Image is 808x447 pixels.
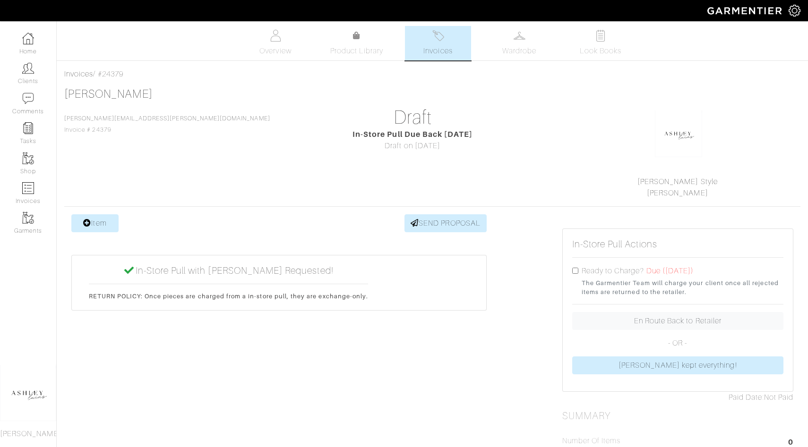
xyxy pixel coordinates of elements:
[89,292,368,301] p: RETURN POLICY: Once pieces are charged from a in-store pull, they are exchange-only.
[572,312,783,330] a: En Route Back to Retailer
[22,122,34,134] img: reminder-icon-8004d30b9f0a5d33ae49ab947aed9ed385cf756f9e5892f1edd6e32f2345188e.png
[404,214,487,232] a: SEND PROPOSAL
[22,212,34,224] img: garments-icon-b7da505a4dc4fd61783c78ac3ca0ef83fa9d6f193b1c9dc38574b1d14d53ca28.png
[646,267,694,275] span: Due ([DATE])
[562,392,793,403] div: Not Paid
[432,30,444,42] img: orders-27d20c2124de7fd6de4e0e44c1d41de31381a507db9b33961299e4e07d508b8c.svg
[22,93,34,104] img: comment-icon-a0a6a9ef722e966f86d9cbdc48e553b5cf19dbc54f86b18d962a5391bc8f6eb6.png
[22,152,34,164] img: garments-icon-b7da505a4dc4fd61783c78ac3ca0ef83fa9d6f193b1c9dc38574b1d14d53ca28.png
[567,26,634,60] a: Look Books
[297,140,528,152] div: Draft on [DATE]
[405,26,471,60] a: Invoices
[580,45,622,57] span: Look Books
[71,214,119,232] a: Item
[64,70,93,78] a: Invoices
[64,68,800,80] div: / #24379
[324,30,390,57] a: Product Library
[89,265,368,276] h5: In-Store Pull with [PERSON_NAME] Requested!
[297,106,528,129] h1: Draft
[582,265,645,277] label: Ready to Charge?
[423,45,452,57] span: Invoices
[572,356,783,374] a: [PERSON_NAME] kept everything!
[647,189,708,197] a: [PERSON_NAME]
[572,337,783,349] p: - OR -
[562,437,621,446] h5: Number of Items
[270,30,282,42] img: basicinfo-40fd8af6dae0f16599ec9e87c0ef1c0a1fdea2edbe929e3d69a839185d80c458.svg
[789,5,800,17] img: gear-icon-white-bd11855cb880d31180b6d7d6211b90ccbf57a29d726f0c71d8c61bd08dd39cc2.png
[259,45,291,57] span: Overview
[572,238,657,250] h5: In-Store Pull Actions
[64,115,270,133] span: Invoice # 24379
[22,62,34,74] img: clients-icon-6bae9207a08558b7cb47a8932f037763ab4055f8c8b6bfacd5dc20c3e0201464.png
[729,393,764,402] span: Paid Date:
[486,26,552,60] a: Wardrobe
[22,33,34,44] img: dashboard-icon-dbcd8f5a0b271acd01030246c82b418ddd0df26cd7fceb0bd07c9910d44c42f6.png
[64,115,270,122] a: [PERSON_NAME][EMAIL_ADDRESS][PERSON_NAME][DOMAIN_NAME]
[703,2,789,19] img: garmentier-logo-header-white-b43fb05a5012e4ada735d5af1a66efaba907eab6374d6393d1fbf88cb4ef424d.png
[297,129,528,140] div: In-Store Pull Due Back [DATE]
[582,278,783,296] small: The Garmentier Team will charge your client once all rejected items are returned to the retailer.
[64,88,153,100] a: [PERSON_NAME]
[22,182,34,194] img: orders-icon-0abe47150d42831381b5fb84f609e132dff9fe21cb692f30cb5eec754e2cba89.png
[655,110,702,157] img: okhkJxsQsug8ErY7G9ypRsDh.png
[514,30,525,42] img: wardrobe-487a4870c1b7c33e795ec22d11cfc2ed9d08956e64fb3008fe2437562e282088.svg
[242,26,309,60] a: Overview
[330,45,384,57] span: Product Library
[595,30,607,42] img: todo-9ac3debb85659649dc8f770b8b6100bb5dab4b48dedcbae339e5042a72dfd3cc.svg
[562,410,793,422] h2: Summary
[637,177,718,186] a: [PERSON_NAME] Style
[502,45,536,57] span: Wardrobe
